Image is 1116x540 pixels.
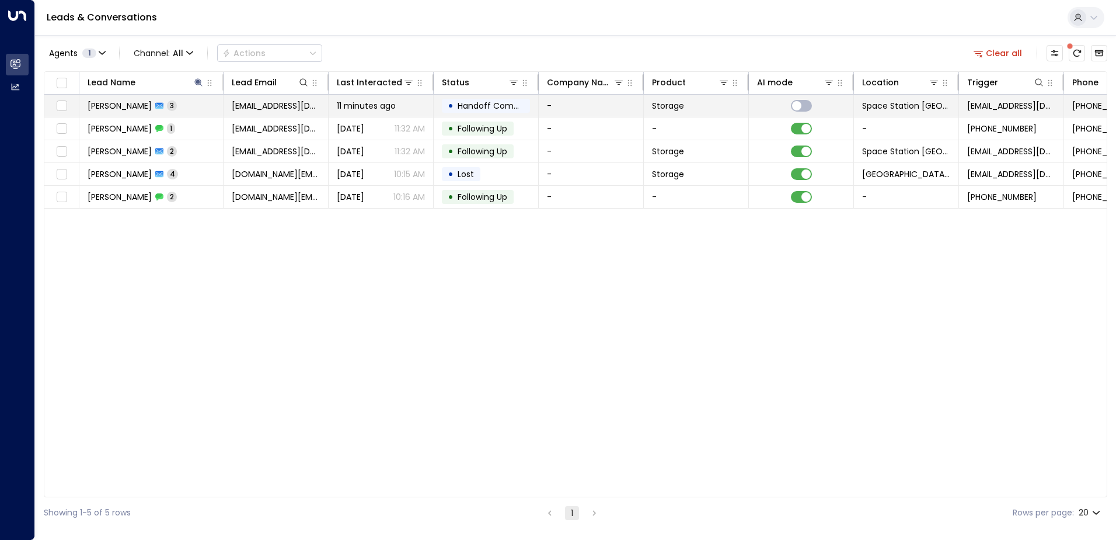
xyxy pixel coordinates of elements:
[47,11,157,24] a: Leads & Conversations
[173,49,183,58] span: All
[217,44,322,62] div: Button group with a nested menu
[652,100,684,112] span: Storage
[88,100,152,112] span: Hugo Forrester
[129,45,198,61] button: Channel:All
[862,100,950,112] span: Space Station Solihull
[854,117,959,140] td: -
[967,168,1055,180] span: leads@space-station.co.uk
[442,75,519,89] div: Status
[88,146,152,157] span: Lesley Forrest
[967,75,1045,89] div: Trigger
[232,123,320,134] span: Forrest9494@gmail.com
[967,123,1037,134] span: +447895664549
[337,75,402,89] div: Last Interacted
[854,186,959,208] td: -
[393,191,425,203] p: 10:16 AM
[337,100,396,112] span: 11 minutes ago
[458,123,507,134] span: Following Up
[394,168,425,180] p: 10:15 AM
[395,123,425,134] p: 11:32 AM
[88,123,152,134] span: Lesley Forrest
[1013,507,1074,519] label: Rows per page:
[458,146,507,157] span: Following Up
[167,192,177,202] span: 2
[539,163,644,185] td: -
[967,75,998,89] div: Trigger
[44,507,131,519] div: Showing 1-5 of 5 rows
[54,144,69,159] span: Toggle select row
[652,168,684,180] span: Storage
[448,96,454,116] div: •
[757,75,793,89] div: AI mode
[547,75,613,89] div: Company Name
[337,75,414,89] div: Last Interacted
[167,123,175,133] span: 1
[565,506,579,520] button: page 1
[54,167,69,182] span: Toggle select row
[232,146,320,157] span: Forrest9494@gmail.com
[547,75,625,89] div: Company Name
[539,117,644,140] td: -
[88,75,204,89] div: Lead Name
[539,140,644,162] td: -
[232,75,277,89] div: Lead Email
[448,119,454,139] div: •
[652,75,686,89] div: Product
[217,44,322,62] button: Actions
[167,146,177,156] span: 2
[442,75,469,89] div: Status
[967,146,1055,157] span: leads@space-station.co.uk
[539,95,644,117] td: -
[652,75,730,89] div: Product
[539,186,644,208] td: -
[129,45,198,61] span: Channel:
[448,187,454,207] div: •
[82,49,96,58] span: 1
[1072,75,1098,89] div: Phone
[757,75,835,89] div: AI mode
[54,76,69,91] span: Toggle select all
[644,117,749,140] td: -
[448,141,454,161] div: •
[458,168,474,180] span: Lost
[1091,45,1107,61] button: Archived Leads
[652,146,684,157] span: Storage
[232,75,309,89] div: Lead Email
[967,100,1055,112] span: leads@space-station.co.uk
[54,99,69,113] span: Toggle select row
[862,168,950,180] span: Space Station Shrewsbury
[88,168,152,180] span: Claire Forrester
[458,191,507,203] span: Following Up
[232,191,320,203] span: cl.forrester.cf@gmail.com
[167,101,177,110] span: 3
[862,75,940,89] div: Location
[395,146,425,157] p: 11:32 AM
[88,191,152,203] span: Claire Forrester
[88,75,135,89] div: Lead Name
[167,169,178,179] span: 4
[967,191,1037,203] span: +447415053005
[337,146,364,157] span: Sep 01, 2025
[54,190,69,205] span: Toggle select row
[54,122,69,136] span: Toggle select row
[337,168,364,180] span: Aug 09, 2025
[542,506,602,520] nav: pagination navigation
[1047,45,1063,61] button: Customize
[862,146,950,157] span: Space Station Banbury
[969,45,1027,61] button: Clear all
[337,191,364,203] span: Aug 06, 2025
[337,123,364,134] span: Yesterday
[458,100,540,112] span: Handoff Completed
[448,164,454,184] div: •
[1079,504,1103,521] div: 20
[862,75,899,89] div: Location
[1069,45,1085,61] span: There are new threads available. Refresh the grid to view the latest updates.
[232,168,320,180] span: cl.forrester.cf@gmail.com
[44,45,110,61] button: Agents1
[232,100,320,112] span: hugoforrester@gmail.com
[49,49,78,57] span: Agents
[222,48,266,58] div: Actions
[644,186,749,208] td: -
